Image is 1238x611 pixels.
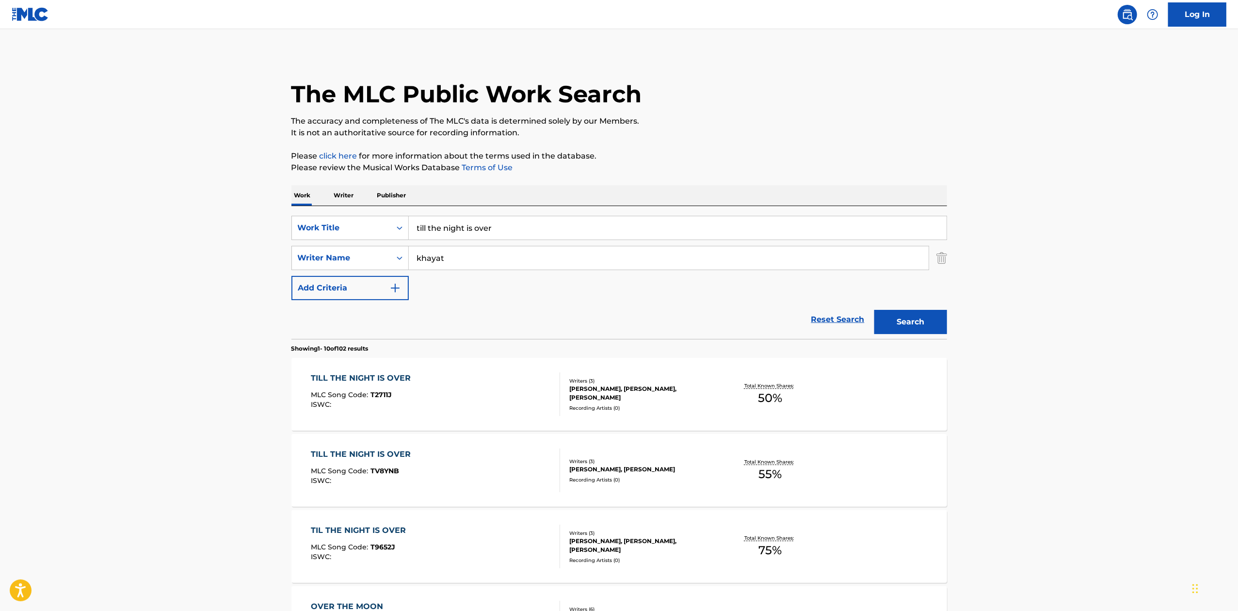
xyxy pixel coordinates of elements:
[569,476,716,483] div: Recording Artists ( 0 )
[12,7,49,21] img: MLC Logo
[291,80,642,109] h1: The MLC Public Work Search
[806,309,869,330] a: Reset Search
[370,466,399,475] span: TV8YNB
[569,377,716,385] div: Writers ( 3 )
[758,389,782,407] span: 50 %
[311,476,334,485] span: ISWC :
[744,458,796,466] p: Total Known Shares:
[744,382,796,389] p: Total Known Shares:
[311,466,370,475] span: MLC Song Code :
[291,216,947,339] form: Search Form
[569,465,716,474] div: [PERSON_NAME], [PERSON_NAME]
[320,151,357,161] a: click here
[569,385,716,402] div: [PERSON_NAME], [PERSON_NAME], [PERSON_NAME]
[291,185,314,206] p: Work
[1192,574,1198,603] div: Drag
[758,542,782,559] span: 75 %
[311,543,370,551] span: MLC Song Code :
[311,372,416,384] div: TILL THE NIGHT IS OVER
[569,537,716,554] div: [PERSON_NAME], [PERSON_NAME], [PERSON_NAME]
[1168,2,1226,27] a: Log In
[389,282,401,294] img: 9d2ae6d4665cec9f34b9.svg
[291,150,947,162] p: Please for more information about the terms used in the database.
[1147,9,1158,20] img: help
[311,400,334,409] span: ISWC :
[291,510,947,583] a: TIL THE NIGHT IS OVERMLC Song Code:T9652JISWC:Writers (3)[PERSON_NAME], [PERSON_NAME], [PERSON_NA...
[291,276,409,300] button: Add Criteria
[569,458,716,465] div: Writers ( 3 )
[374,185,409,206] p: Publisher
[291,162,947,174] p: Please review the Musical Works Database
[460,163,513,172] a: Terms of Use
[569,530,716,537] div: Writers ( 3 )
[311,390,370,399] span: MLC Song Code :
[311,449,416,460] div: TILL THE NIGHT IS OVER
[744,534,796,542] p: Total Known Shares:
[1190,564,1238,611] iframe: Chat Widget
[1118,5,1137,24] a: Public Search
[370,543,395,551] span: T9652J
[298,252,385,264] div: Writer Name
[1143,5,1162,24] div: Help
[370,390,392,399] span: T2711J
[291,127,947,139] p: It is not an authoritative source for recording information.
[758,466,782,483] span: 55 %
[298,222,385,234] div: Work Title
[331,185,357,206] p: Writer
[1122,9,1133,20] img: search
[874,310,947,334] button: Search
[291,115,947,127] p: The accuracy and completeness of The MLC's data is determined solely by our Members.
[291,434,947,507] a: TILL THE NIGHT IS OVERMLC Song Code:TV8YNBISWC:Writers (3)[PERSON_NAME], [PERSON_NAME]Recording A...
[291,344,369,353] p: Showing 1 - 10 of 102 results
[291,358,947,431] a: TILL THE NIGHT IS OVERMLC Song Code:T2711JISWC:Writers (3)[PERSON_NAME], [PERSON_NAME], [PERSON_N...
[311,525,411,536] div: TIL THE NIGHT IS OVER
[936,246,947,270] img: Delete Criterion
[311,552,334,561] span: ISWC :
[569,557,716,564] div: Recording Artists ( 0 )
[569,404,716,412] div: Recording Artists ( 0 )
